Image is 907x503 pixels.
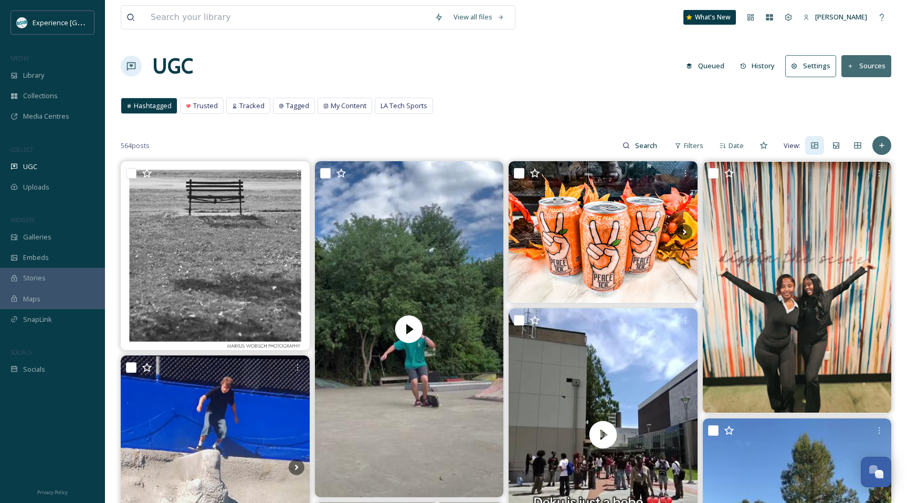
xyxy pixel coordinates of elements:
[798,7,872,27] a: [PERSON_NAME]
[314,161,503,497] video: September 22nd, 2025! I got my first impossible!:3 After seeing milo_an_eccentric hit one on the ...
[121,161,310,350] img: Lines . #rustonla #ratherbeinruston #rustonarts #photooftheday #differentpointofview #instagrambn...
[703,162,892,413] img: Come take a tour with us! Learn how to secure a special prize when you tour with us! We accept sc...
[23,294,40,304] span: Maps
[286,101,309,111] span: Tagged
[33,17,136,27] span: Experience [GEOGRAPHIC_DATA]
[841,55,891,77] button: Sources
[23,253,49,263] span: Embeds
[121,141,150,151] span: 564 posts
[681,56,730,76] button: Queued
[681,56,735,76] a: Queued
[815,12,867,22] span: [PERSON_NAME]
[314,161,503,497] img: thumbnail
[193,101,218,111] span: Trusted
[152,50,193,82] a: UGC
[10,54,29,62] span: MEDIA
[735,56,786,76] a: History
[239,101,265,111] span: Tracked
[145,6,429,29] input: Search your library
[23,232,51,242] span: Galleries
[684,141,703,151] span: Filters
[785,55,836,77] button: Settings
[331,101,366,111] span: My Content
[630,135,664,156] input: Search
[448,7,510,27] a: View all files
[23,364,45,374] span: Socials
[729,141,744,151] span: Date
[784,141,800,151] span: View:
[23,182,49,192] span: Uploads
[10,216,35,224] span: WIDGETS
[23,111,69,121] span: Media Centres
[23,315,52,324] span: SnapLink
[134,101,172,111] span: Hashtagged
[10,348,31,356] span: SOCIALS
[37,489,68,496] span: Privacy Policy
[861,457,891,487] button: Open Chat
[23,91,58,101] span: Collections
[683,10,736,25] a: What's New
[23,273,46,283] span: Stories
[23,162,37,172] span: UGC
[17,17,27,28] img: 24IZHUKKFBA4HCESFN4PRDEIEY.avif
[785,55,841,77] a: Settings
[509,161,698,303] img: Happy first day of fall! 🍂 It's time to officially say "peace out" to summer - and there's no bet...
[37,485,68,498] a: Privacy Policy
[23,70,44,80] span: Library
[381,101,427,111] span: LA Tech Sports
[10,145,33,153] span: COLLECT
[735,56,781,76] button: History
